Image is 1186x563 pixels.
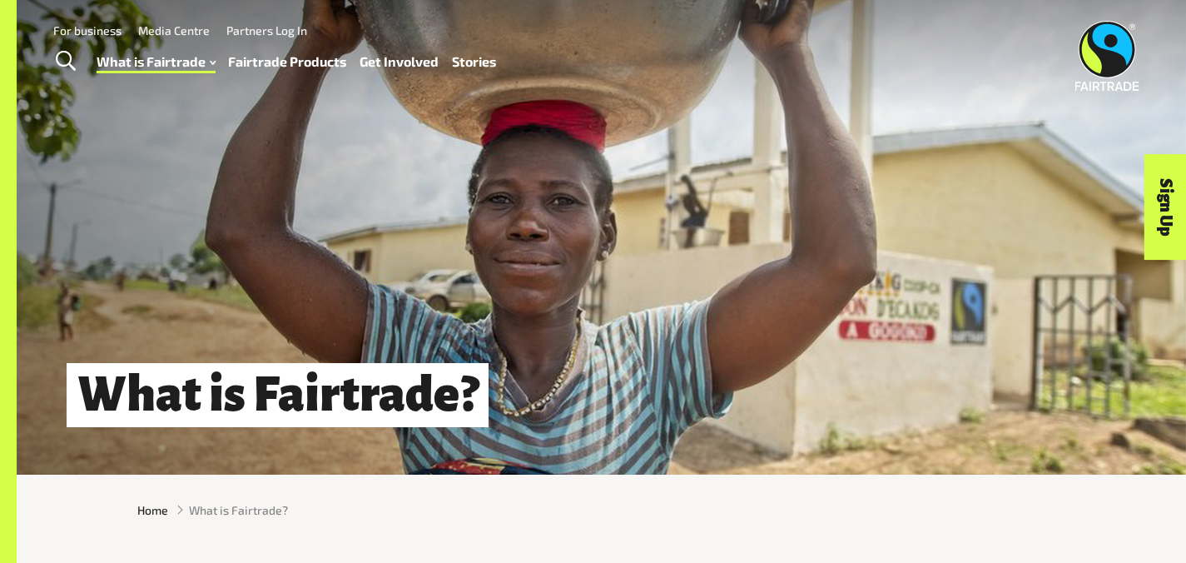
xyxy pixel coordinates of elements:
a: Fairtrade Products [228,50,346,74]
a: Get Involved [360,50,439,74]
a: Stories [452,50,496,74]
a: What is Fairtrade [97,50,216,74]
a: Toggle Search [45,41,86,82]
span: What is Fairtrade? [189,501,288,519]
a: Home [137,501,168,519]
h1: What is Fairtrade? [67,363,489,427]
a: Media Centre [138,23,210,37]
a: Partners Log In [226,23,307,37]
img: Fairtrade Australia New Zealand logo [1075,21,1139,91]
a: For business [53,23,122,37]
